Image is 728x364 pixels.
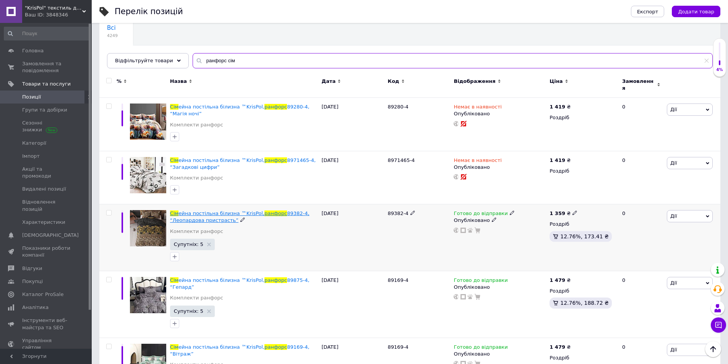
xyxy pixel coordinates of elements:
[170,78,187,85] span: Назва
[618,98,665,151] div: 0
[170,344,310,357] a: Сімейна постільна білизна ™KrisPol,ранфорс89169-4, “Вітраж”
[170,210,179,216] span: Сім
[170,344,310,357] span: 89169-4, “Вітраж”
[22,94,41,100] span: Позиції
[388,344,409,350] span: 89169-4
[711,317,726,333] button: Чат з покупцем
[550,344,565,350] b: 1 479
[550,210,577,217] div: ₴
[22,153,40,160] span: Імпорт
[22,265,42,272] span: Відгуки
[622,78,655,92] span: Замовлення
[618,204,665,271] div: 0
[22,317,71,331] span: Інструменти веб-майстра та SEO
[670,213,677,219] span: Дії
[550,78,563,85] span: Ціна
[550,104,571,110] div: ₴
[550,114,616,121] div: Роздріб
[264,157,287,163] span: ранфорс
[454,277,507,285] span: Готово до відправки
[320,151,386,204] div: [DATE]
[130,157,166,193] img: Семейное постельное белье ™KrisPol, ранфорс 8971465-4, “Загадочные цифры”
[107,33,118,39] span: 4249
[22,166,71,180] span: Акції та промокоди
[670,107,677,112] span: Дії
[170,277,179,283] span: Сім
[174,242,203,247] span: Супутніх: 5
[22,232,79,239] span: [DEMOGRAPHIC_DATA]
[454,351,546,358] div: Опубліковано
[22,60,71,74] span: Замовлення та повідомлення
[454,344,507,352] span: Готово до відправки
[388,210,409,216] span: 89382-4
[454,164,546,171] div: Опубліковано
[170,210,310,223] a: Сімейна постільна білизна ™KrisPol,ранфорс89382-4, “Леопардова пристрасть”
[22,278,43,285] span: Покупці
[713,67,726,73] div: 4%
[25,5,82,11] span: "KrisPol" текстиль для дому
[705,341,721,357] button: Наверх
[550,157,571,164] div: ₴
[178,344,264,350] span: ейна постільна білизна ™KrisPol,
[170,157,179,163] span: Сім
[170,121,223,128] a: Комплекти ранфорс
[170,175,223,181] a: Комплекти ранфорс
[550,288,616,294] div: Роздріб
[388,277,409,283] span: 89169-4
[22,219,65,226] span: Характеристики
[174,309,203,314] span: Супутніх: 5
[637,9,658,15] span: Експорт
[170,104,310,116] a: Сімейна постільна білизна ™KrisPol,ранфорс89280-4, “Магія ночі”
[22,120,71,133] span: Сезонні знижки
[320,204,386,271] div: [DATE]
[550,221,616,228] div: Роздріб
[670,280,677,286] span: Дії
[320,271,386,338] div: [DATE]
[22,107,67,113] span: Групи та добірки
[117,78,122,85] span: %
[193,53,713,68] input: Пошук по назві позиції, артикулу і пошуковим запитам
[170,228,223,235] a: Комплекти ранфорс
[454,217,546,224] div: Опубліковано
[672,6,720,17] button: Додати товар
[22,304,49,311] span: Аналітика
[25,11,92,18] div: Ваш ID: 3848346
[22,245,71,259] span: Показники роботи компанії
[388,157,415,163] span: 8971465-4
[170,104,179,110] span: Сім
[550,104,565,110] b: 1 419
[22,291,63,298] span: Каталог ProSale
[130,210,166,246] img: Семейное постельное белье ™KrisPol, ранфорс 89382-4, “Леопардовая страсть”
[170,157,316,170] span: 8971465-4, “Загадкові цифри”
[550,277,571,284] div: ₴
[22,47,44,54] span: Головна
[454,157,501,165] span: Немає в наявності
[454,210,507,218] span: Готово до відправки
[178,210,264,216] span: ейна постільна білизна ™KrisPol,
[454,104,501,112] span: Немає в наявності
[130,104,166,140] img: Семейное постельное белье ™KrisPol, ранфорс 89280-4, “Магия ночи”
[264,104,287,110] span: ранфорс
[107,24,116,31] span: Всі
[678,9,714,15] span: Додати товар
[178,277,264,283] span: ейна постільна білизна ™KrisPol,
[454,78,495,85] span: Відображення
[170,344,179,350] span: Сім
[550,157,565,163] b: 1 419
[178,104,264,110] span: ейна постільна білизна ™KrisPol,
[22,199,71,212] span: Відновлення позицій
[670,347,677,353] span: Дії
[22,186,66,193] span: Видалені позиції
[320,98,386,151] div: [DATE]
[388,78,399,85] span: Код
[4,27,90,40] input: Пошук
[22,81,71,87] span: Товари та послуги
[178,157,264,163] span: ейна постільна білизна ™KrisPol,
[115,8,183,16] div: Перелік позицій
[550,277,565,283] b: 1 479
[454,284,546,291] div: Опубліковано
[560,300,609,306] span: 12.76%, 188.72 ₴
[264,344,287,350] span: ранфорс
[618,271,665,338] div: 0
[550,354,616,361] div: Роздріб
